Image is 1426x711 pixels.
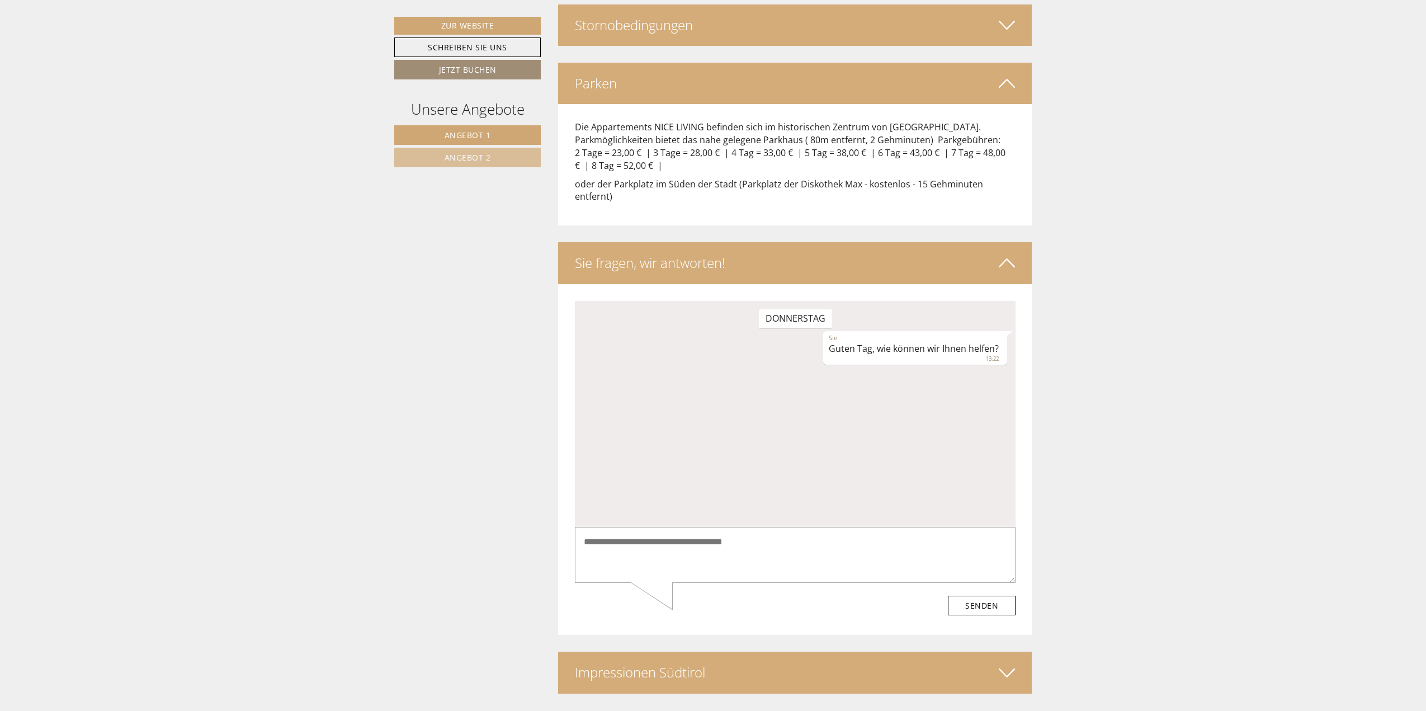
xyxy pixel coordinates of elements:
div: Impressionen Südtirol [558,652,1032,693]
div: Sie [254,32,424,41]
div: Stornobedingungen [558,4,1032,46]
span: Angebot 1 [445,130,491,140]
span: Angebot 2 [445,152,491,163]
div: Parken [558,63,1032,104]
button: Senden [373,295,441,314]
div: Unsere Angebote [394,99,541,120]
p: Die Appartements NICE LIVING befinden sich im historischen Zentrum von [GEOGRAPHIC_DATA]. Parkmög... [575,121,1016,172]
small: 13:22 [254,54,424,62]
a: Jetzt buchen [394,60,541,79]
a: Schreiben Sie uns [394,37,541,57]
div: Sie fragen, wir antworten! [558,242,1032,284]
div: Guten Tag, wie können wir Ihnen helfen? [248,30,432,64]
div: Donnerstag [184,8,257,27]
p: oder der Parkplatz im Süden der Stadt (Parkplatz der Diskothek Max - kostenlos - 15 Gehminuten en... [575,178,1016,204]
a: Zur Website [394,17,541,35]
